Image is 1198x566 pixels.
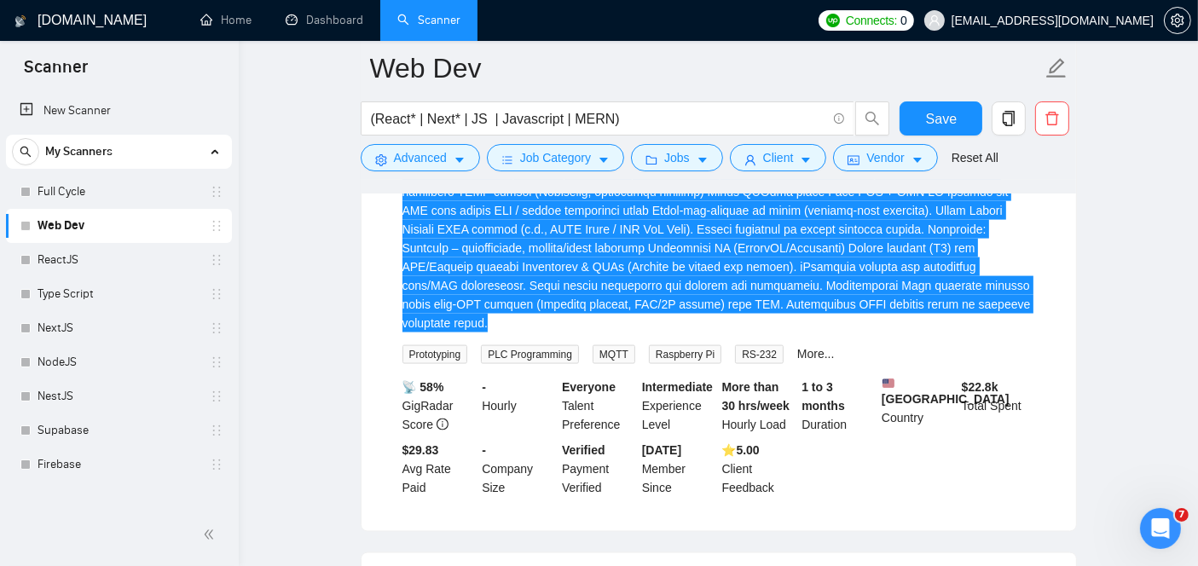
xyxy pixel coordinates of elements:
span: Scanner [10,55,101,90]
span: delete [1036,111,1068,126]
input: Search Freelance Jobs... [371,108,826,130]
button: setting [1164,7,1191,34]
div: Total Spent [958,378,1039,434]
a: NodeJS [38,345,200,379]
span: Jobs [664,148,690,167]
span: copy [993,111,1025,126]
div: GigRadar Score [399,378,479,434]
li: New Scanner [6,94,232,128]
b: Verified [562,443,605,457]
a: setting [1164,14,1191,27]
span: 0 [900,11,907,30]
button: copy [992,101,1026,136]
span: Job Category [520,148,591,167]
input: Scanner name... [370,47,1042,90]
span: caret-down [697,153,709,166]
b: 📡 58% [402,380,444,394]
span: caret-down [598,153,610,166]
a: More... [797,347,835,361]
span: RS-232 [735,345,784,364]
span: holder [210,219,223,233]
b: $ 22.8k [962,380,998,394]
span: Advanced [394,148,447,167]
span: caret-down [454,153,466,166]
a: Type Script [38,277,200,311]
span: PLC Programming [481,345,579,364]
div: Company Size [478,441,558,497]
span: holder [210,321,223,335]
b: - [482,443,486,457]
span: caret-down [912,153,923,166]
img: logo [14,8,26,35]
span: user [744,153,756,166]
span: 7 [1175,508,1189,522]
span: holder [210,185,223,199]
button: Save [900,101,982,136]
span: My Scanners [45,135,113,169]
button: search [855,101,889,136]
div: Hourly Load [719,378,799,434]
b: 1 to 3 months [802,380,845,413]
span: Client [763,148,794,167]
b: - [482,380,486,394]
button: settingAdvancedcaret-down [361,144,480,171]
span: holder [210,287,223,301]
b: ⭐️ 5.00 [722,443,760,457]
span: setting [1165,14,1190,27]
a: Supabase [38,413,200,448]
a: Reset All [952,148,998,167]
a: New Scanner [20,94,218,128]
button: delete [1035,101,1069,136]
div: Country [878,378,958,434]
img: 🇺🇸 [883,378,894,390]
button: userClientcaret-down [730,144,827,171]
b: Everyone [562,380,616,394]
span: idcard [848,153,859,166]
a: homeHome [200,13,252,27]
span: info-circle [437,419,449,430]
span: double-left [203,526,220,543]
b: More than 30 hrs/week [722,380,790,413]
span: setting [375,153,387,166]
span: holder [210,355,223,369]
button: search [12,138,39,165]
span: Vendor [866,148,904,167]
button: barsJob Categorycaret-down [487,144,624,171]
span: bars [501,153,513,166]
li: My Scanners [6,135,232,482]
b: Intermediate [642,380,713,394]
span: MQTT [593,345,635,364]
span: Connects: [846,11,897,30]
iframe: Intercom live chat [1140,508,1181,549]
span: info-circle [834,113,845,124]
a: Full Cycle [38,175,200,209]
span: search [13,146,38,158]
span: holder [210,390,223,403]
button: idcardVendorcaret-down [833,144,937,171]
a: ReactJS [38,243,200,277]
span: holder [210,458,223,471]
span: edit [1045,57,1068,79]
b: [DATE] [642,443,681,457]
div: Hourly [478,378,558,434]
div: Avg Rate Paid [399,441,479,497]
b: [GEOGRAPHIC_DATA] [882,378,1010,406]
span: Save [926,108,957,130]
a: Web Dev [38,209,200,243]
span: Prototyping [402,345,468,364]
span: search [856,111,888,126]
div: Payment Verified [558,441,639,497]
button: folderJobscaret-down [631,144,723,171]
div: Talent Preference [558,378,639,434]
a: searchScanner [397,13,460,27]
a: dashboardDashboard [286,13,363,27]
span: holder [210,424,223,437]
span: user [929,14,940,26]
a: Firebase [38,448,200,482]
img: upwork-logo.png [826,14,840,27]
div: Experience Level [639,378,719,434]
div: Duration [798,378,878,434]
div: Member Since [639,441,719,497]
span: holder [210,253,223,267]
div: Client Feedback [719,441,799,497]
